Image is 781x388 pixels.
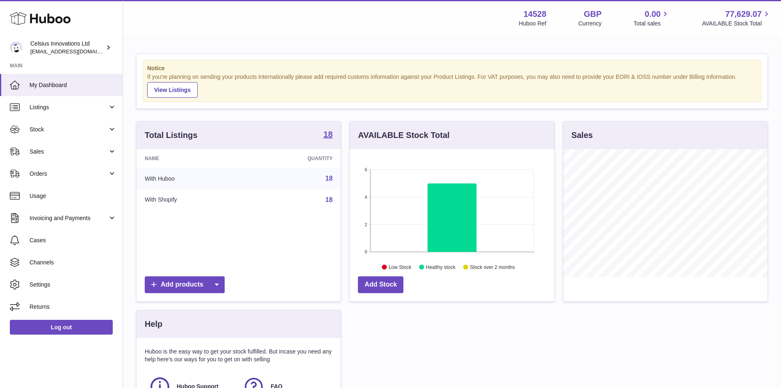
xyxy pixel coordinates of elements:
[326,196,333,203] a: 18
[633,20,670,28] span: Total sales
[137,189,247,211] td: With Shopify
[30,40,104,55] div: Celsius Innovations Ltd
[10,41,22,54] img: aonghus@mycelsius.co.uk
[358,130,449,141] h3: AVAILABLE Stock Total
[147,73,757,98] div: If you're planning on sending your products internationally please add required customs informati...
[30,126,108,133] span: Stock
[584,9,601,20] strong: GBP
[365,222,367,227] text: 2
[326,175,333,182] a: 18
[30,259,116,266] span: Channels
[323,130,332,138] strong: 18
[30,81,116,89] span: My Dashboard
[524,9,546,20] strong: 14528
[145,348,332,363] p: Huboo is the easy way to get your stock fulfilled. But incase you need any help here's our ways f...
[725,9,762,20] span: 77,629.07
[702,20,771,28] span: AVAILABLE Stock Total
[30,148,108,156] span: Sales
[137,149,247,168] th: Name
[30,214,108,222] span: Invoicing and Payments
[30,103,108,111] span: Listings
[633,9,670,28] a: 0.00 Total sales
[30,281,116,289] span: Settings
[30,170,108,178] span: Orders
[358,276,403,293] a: Add Stock
[30,48,121,55] span: [EMAIL_ADDRESS][DOMAIN_NAME]
[247,149,341,168] th: Quantity
[147,82,198,98] a: View Listings
[426,264,456,270] text: Healthy stock
[10,320,113,335] a: Log out
[30,192,116,200] span: Usage
[572,130,593,141] h3: Sales
[145,276,225,293] a: Add products
[323,130,332,140] a: 18
[145,319,162,330] h3: Help
[365,249,367,254] text: 0
[470,264,515,270] text: Stock over 2 months
[389,264,412,270] text: Low Stock
[145,130,198,141] h3: Total Listings
[365,167,367,172] text: 6
[519,20,546,28] div: Huboo Ref
[30,303,116,311] span: Returns
[30,236,116,244] span: Cases
[137,168,247,189] td: With Huboo
[645,9,661,20] span: 0.00
[365,195,367,200] text: 4
[147,64,757,72] strong: Notice
[702,9,771,28] a: 77,629.07 AVAILABLE Stock Total
[578,20,602,28] div: Currency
